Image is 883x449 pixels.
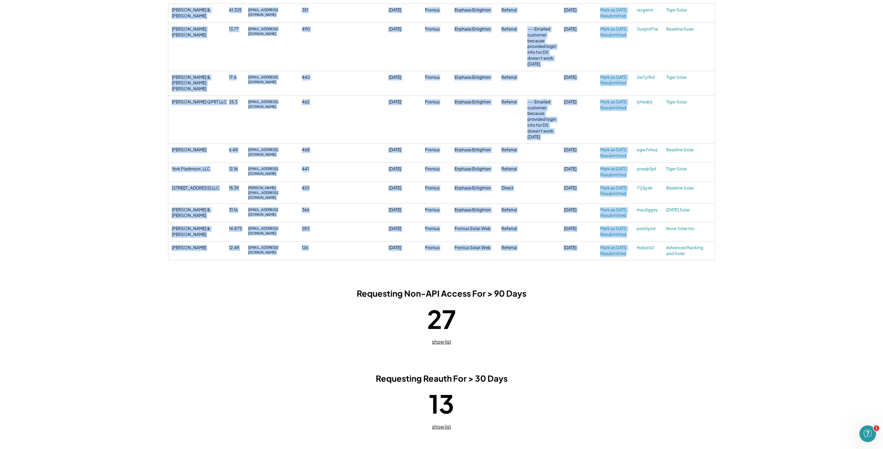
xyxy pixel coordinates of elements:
[229,166,246,172] div: 12.16
[432,338,451,345] u: show list
[564,147,598,153] div: [DATE]
[389,207,423,213] div: [DATE]
[425,207,453,213] div: Fronius
[302,26,330,32] div: 490
[666,99,711,105] a: Tiger Solar
[389,75,423,81] div: [DATE]
[389,185,423,191] div: [DATE]
[600,226,635,238] div: Mark as GATS Resubmitted
[666,226,711,232] a: Nova Solar Inc.
[527,99,562,140] div: --- Emailed customer because provided login info for DS doesn't work [DATE]
[425,99,453,105] div: Fronius
[637,75,664,81] a: 2w7yi9id
[455,166,500,172] div: Enphase Enlighten
[172,226,227,238] div: [PERSON_NAME] & [PERSON_NAME]
[302,207,330,213] div: 366
[432,423,451,430] u: show list
[600,166,635,178] div: Mark as GATS Resubmitted
[455,99,500,105] div: Enphase Enlighten
[248,7,300,17] div: [EMAIL_ADDRESS][DOMAIN_NAME]
[172,147,227,153] div: [PERSON_NAME]
[637,185,664,191] a: 71j3jyek
[455,75,500,81] div: Enphase Enlighten
[666,207,711,213] a: [DATE] Solar
[564,26,598,32] div: [DATE]
[600,99,635,111] div: Mark as GATS Resubmitted
[302,7,330,13] div: 351
[389,99,423,105] div: [DATE]
[302,245,330,251] div: 126
[425,26,453,32] div: Fronius
[425,75,453,81] div: Fronius
[425,147,453,153] div: Fronius
[600,7,635,19] div: Mark as GATS Resubmitted
[666,7,711,13] a: Tiger Solar
[501,99,526,105] div: Referral
[229,75,246,81] div: 17.6
[172,245,227,251] div: [PERSON_NAME]
[637,7,664,13] a: razgeivh
[429,387,454,420] h1: 13
[425,185,453,191] div: Fronius
[564,226,598,232] div: [DATE]
[501,226,526,232] div: Referral
[302,185,330,191] div: 401
[600,207,635,219] div: Mark as GATS Resubmitted
[302,147,330,153] div: 468
[229,99,246,105] div: 25.3
[501,147,526,153] div: Referral
[389,166,423,172] div: [DATE]
[229,26,246,32] div: 13.77
[637,99,664,105] a: lyhedjnj
[666,75,711,81] a: Tiger Solar
[501,166,526,172] div: Referral
[564,7,598,13] div: [DATE]
[302,166,330,172] div: 441
[564,245,598,251] div: [DATE]
[455,7,500,13] div: Enphase Enlighten
[455,207,500,213] div: Enphase Enlighten
[666,147,711,153] a: Baseline Solar
[501,207,526,213] div: Referral
[248,147,300,157] div: [EMAIL_ADDRESS][DOMAIN_NAME]
[600,26,635,38] div: Mark as GATS Resubmitted
[564,185,598,191] div: [DATE]
[666,185,711,191] a: Baseline Solar
[527,26,562,67] div: --- Emailed customer because provided login info for DS doesn't work [DATE]
[229,185,246,191] div: 15.39
[637,207,664,213] a: mau5ggxy
[564,207,598,213] div: [DATE]
[666,26,711,32] a: Baseline Solar
[172,166,227,172] div: York Piedmont, LLC
[501,185,526,191] div: Direct
[389,147,423,153] div: [DATE]
[172,75,227,92] div: [PERSON_NAME] & [PERSON_NAME] [PERSON_NAME]
[248,166,300,176] div: [EMAIL_ADDRESS][DOMAIN_NAME]
[229,207,246,213] div: 31.16
[248,75,300,84] div: [EMAIL_ADDRESS][DOMAIN_NAME]
[600,185,635,197] div: Mark as GATS Resubmitted
[666,245,711,257] a: Advanced Racking and Solar
[248,207,300,217] div: [EMAIL_ADDRESS][DOMAIN_NAME]
[425,245,453,251] div: Fronius
[564,99,598,105] div: [DATE]
[564,166,598,172] div: [DATE]
[501,26,526,32] div: Referral
[302,226,330,232] div: 283
[637,226,664,232] a: polz5ynd
[286,288,598,299] h3: Requesting Non-API Access For > 90 Days
[637,26,664,32] a: 2uwjm97w
[600,75,635,86] div: Mark as GATS Resubmitted
[455,147,500,153] div: Enphase Enlighten
[172,7,227,19] div: [PERSON_NAME] & [PERSON_NAME]
[248,99,300,109] div: [EMAIL_ADDRESS][DOMAIN_NAME]
[501,75,526,81] div: Referral
[455,245,500,251] div: Fronius Solar.Web
[637,166,664,172] a: pnaqk5pf
[248,185,300,200] div: [PERSON_NAME][EMAIL_ADDRESS][DOMAIN_NAME]
[637,245,664,251] a: 9q5zzxi2
[389,226,423,232] div: [DATE]
[501,245,526,251] div: Referral
[600,245,635,257] div: Mark as GATS Resubmitted
[248,26,300,36] div: [EMAIL_ADDRESS][DOMAIN_NAME]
